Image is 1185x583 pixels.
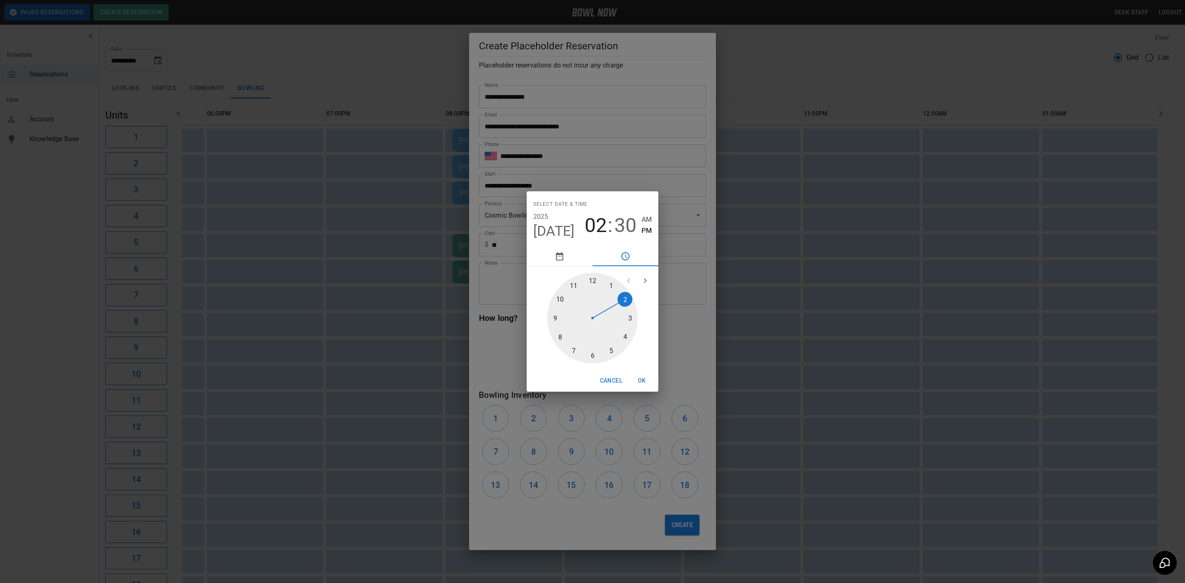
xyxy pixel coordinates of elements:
span: Select date & time [533,198,588,211]
button: 2025 [533,211,548,223]
button: open next view [637,272,653,289]
button: pick time [592,246,658,266]
button: pick date [527,246,592,266]
button: AM [641,214,652,225]
button: 02 [585,214,607,237]
button: 30 [614,214,637,237]
span: : [608,214,613,237]
button: [DATE] [533,223,575,240]
button: OK [629,373,655,388]
button: Cancel [597,373,625,388]
button: PM [641,225,652,236]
